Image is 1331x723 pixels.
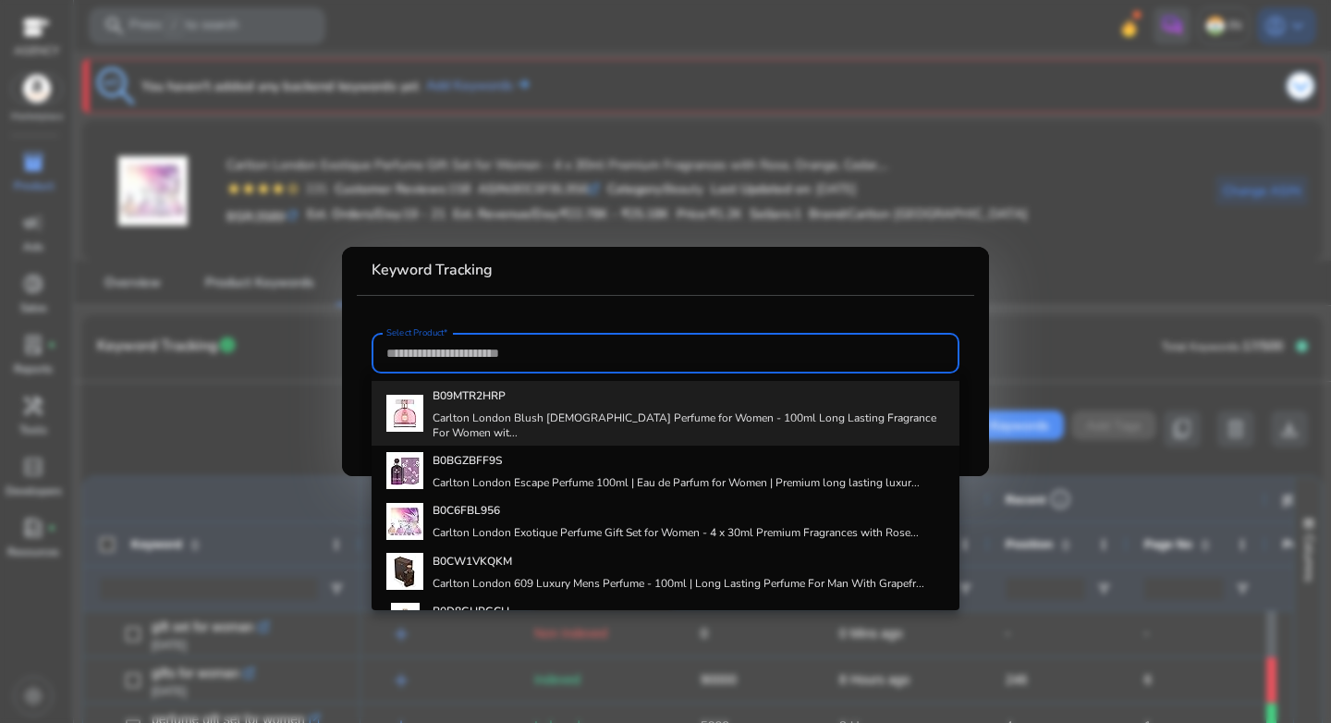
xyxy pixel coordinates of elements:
b: Keyword Tracking [372,260,493,280]
h4: Carlton London Blush [DEMOGRAPHIC_DATA] Perfume for Women - 100ml Long Lasting Fragrance For Wome... [433,411,944,440]
h4: Carlton London Exotique Perfume Gift Set for Women - 4 x 30ml Premium Fragrances with Rose... [433,525,919,540]
img: 41adp3N9ZOL._SS40_.jpg [386,452,423,489]
img: 41-nIQW7+AL._SS40_.jpg [386,395,423,432]
img: 41s9QkoejTL._SX38_SY50_CR,0,0,38,50_.jpg [386,603,423,640]
img: 316q1N9hXoL._SS40_.jpg [386,553,423,590]
b: B0BGZBFF9S [433,453,502,468]
b: B0C6FBL956 [433,503,500,518]
h4: Carlton London 609 Luxury Mens Perfume - 100ml | Long Lasting Perfume For Man With Grapefr... [433,576,924,591]
b: B09MTR2HRP [433,388,506,403]
mat-label: Select Product* [386,326,448,339]
h4: Carlton London Escape Perfume 100ml | Eau de Parfum for Women | Premium long lasting luxur... [433,475,920,490]
b: B0D8GHRGCH [433,604,509,619]
img: 41Z+8r+6uSL._SS40_.jpg [386,503,423,540]
b: B0CW1VKQKM [433,554,512,569]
